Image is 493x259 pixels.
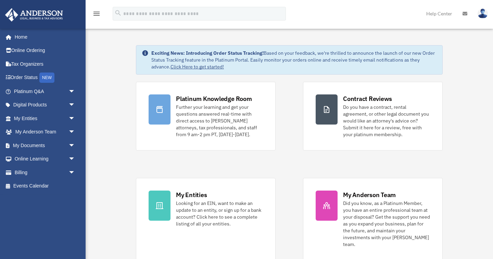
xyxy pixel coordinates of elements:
a: Events Calendar [5,179,86,193]
a: Contract Reviews Do you have a contract, rental agreement, or other legal document you would like... [303,82,443,151]
i: menu [92,10,101,18]
a: Digital Productsarrow_drop_down [5,98,86,112]
strong: Exciting News: Introducing Order Status Tracking! [151,50,264,56]
span: arrow_drop_down [68,125,82,139]
img: User Pic [478,9,488,18]
span: arrow_drop_down [68,139,82,153]
a: Home [5,30,82,44]
div: Further your learning and get your questions answered real-time with direct access to [PERSON_NAM... [176,104,263,138]
a: Online Learningarrow_drop_down [5,152,86,166]
a: Tax Organizers [5,57,86,71]
a: menu [92,12,101,18]
a: My Entitiesarrow_drop_down [5,112,86,125]
div: Contract Reviews [343,94,392,103]
div: Do you have a contract, rental agreement, or other legal document you would like an attorney's ad... [343,104,430,138]
span: arrow_drop_down [68,166,82,180]
div: My Entities [176,191,207,199]
span: arrow_drop_down [68,112,82,126]
div: Looking for an EIN, want to make an update to an entity, or sign up for a bank account? Click her... [176,200,263,227]
span: arrow_drop_down [68,152,82,166]
a: Platinum Knowledge Room Further your learning and get your questions answered real-time with dire... [136,82,276,151]
img: Anderson Advisors Platinum Portal [3,8,65,22]
div: Platinum Knowledge Room [176,94,252,103]
a: Click Here to get started! [170,64,224,70]
span: arrow_drop_down [68,85,82,99]
a: My Documentsarrow_drop_down [5,139,86,152]
div: Did you know, as a Platinum Member, you have an entire professional team at your disposal? Get th... [343,200,430,248]
a: My Anderson Teamarrow_drop_down [5,125,86,139]
div: NEW [39,73,54,83]
div: Based on your feedback, we're thrilled to announce the launch of our new Order Status Tracking fe... [151,50,437,70]
i: search [114,9,122,17]
a: Platinum Q&Aarrow_drop_down [5,85,86,98]
span: arrow_drop_down [68,98,82,112]
a: Order StatusNEW [5,71,86,85]
div: My Anderson Team [343,191,396,199]
a: Billingarrow_drop_down [5,166,86,179]
a: Online Ordering [5,44,86,57]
